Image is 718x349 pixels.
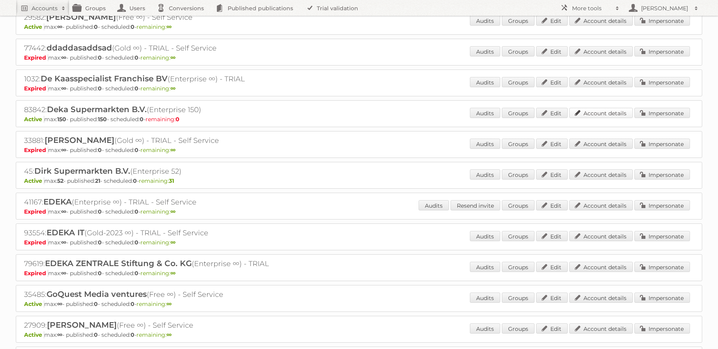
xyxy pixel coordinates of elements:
a: Audits [470,262,500,272]
span: [PERSON_NAME] [47,320,117,330]
a: Impersonate [634,15,690,26]
p: max: - published: - scheduled: - [24,177,694,184]
p: max: - published: - scheduled: - [24,54,694,61]
h2: 93554: (Gold-2023 ∞) - TRIAL - Self Service [24,228,300,238]
strong: 0 [98,208,102,215]
a: Account details [569,262,633,272]
a: Groups [502,169,535,180]
a: Impersonate [634,231,690,241]
strong: ∞ [166,300,172,308]
span: Active [24,300,44,308]
h2: 33881: (Gold ∞) - TRIAL - Self Service [24,135,300,146]
a: Account details [569,77,633,87]
span: remaining: [140,146,176,154]
a: Groups [502,46,535,56]
span: Deka Supermarkten B.V. [47,105,147,114]
a: Edit [536,108,568,118]
a: Impersonate [634,108,690,118]
p: max: - published: - scheduled: - [24,300,694,308]
a: Audits [470,231,500,241]
a: Account details [569,200,633,210]
p: max: - published: - scheduled: - [24,146,694,154]
a: Impersonate [634,169,690,180]
span: [PERSON_NAME] [45,135,114,145]
a: Audits [470,108,500,118]
a: Impersonate [634,262,690,272]
strong: ∞ [170,239,176,246]
a: Groups [502,108,535,118]
p: max: - published: - scheduled: - [24,270,694,277]
h2: 41167: (Enterprise ∞) - TRIAL - Self Service [24,197,300,207]
a: Audits [470,139,500,149]
strong: ∞ [61,270,66,277]
span: remaining: [136,23,172,30]
strong: 0 [133,177,137,184]
strong: 31 [169,177,174,184]
a: Account details [569,46,633,56]
strong: 0 [131,300,135,308]
span: GoQuest Media ventures [47,289,147,299]
h2: 83842: (Enterprise 150) [24,105,300,115]
a: Edit [536,323,568,334]
a: Audits [470,46,500,56]
span: remaining: [140,54,176,61]
strong: ∞ [57,23,62,30]
h2: More tools [572,4,611,12]
span: Active [24,116,44,123]
strong: 150 [98,116,107,123]
span: Active [24,23,44,30]
span: remaining: [140,270,176,277]
p: max: - published: - scheduled: - [24,85,694,92]
a: Audits [419,200,449,210]
span: remaining: [140,208,176,215]
span: Dirk Supermarkten B.V. [34,166,130,176]
span: Expired [24,85,48,92]
strong: ∞ [61,85,66,92]
span: remaining: [140,85,176,92]
strong: ∞ [170,85,176,92]
span: EDEKA IT [47,228,84,237]
span: EDEKA ZENTRALE Stiftung & Co. KG [45,259,192,268]
strong: 0 [98,54,102,61]
p: max: - published: - scheduled: - [24,331,694,338]
strong: 0 [135,85,138,92]
strong: 0 [94,23,98,30]
strong: 52 [57,177,64,184]
a: Edit [536,231,568,241]
a: Account details [569,231,633,241]
span: remaining: [140,239,176,246]
a: Account details [569,108,633,118]
strong: 0 [176,116,179,123]
span: Active [24,177,44,184]
strong: 0 [135,54,138,61]
strong: ∞ [166,331,172,338]
strong: 0 [135,239,138,246]
a: Account details [569,293,633,303]
a: Groups [502,293,535,303]
strong: 150 [57,116,66,123]
a: Groups [502,15,535,26]
strong: 0 [98,270,102,277]
a: Account details [569,15,633,26]
a: Edit [536,169,568,180]
a: Edit [536,293,568,303]
span: Expired [24,208,48,215]
a: Resend invite [451,200,500,210]
strong: ∞ [170,54,176,61]
a: Edit [536,77,568,87]
strong: ∞ [61,54,66,61]
span: Expired [24,146,48,154]
h2: 79619: (Enterprise ∞) - TRIAL [24,259,300,269]
p: max: - published: - scheduled: - [24,116,694,123]
a: Edit [536,46,568,56]
strong: 0 [135,208,138,215]
strong: 21 [95,177,100,184]
a: Groups [502,231,535,241]
strong: ∞ [57,331,62,338]
h2: [PERSON_NAME] [639,4,690,12]
span: remaining: [139,177,174,184]
span: remaining: [136,300,172,308]
strong: ∞ [61,146,66,154]
a: Groups [502,262,535,272]
a: Account details [569,139,633,149]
